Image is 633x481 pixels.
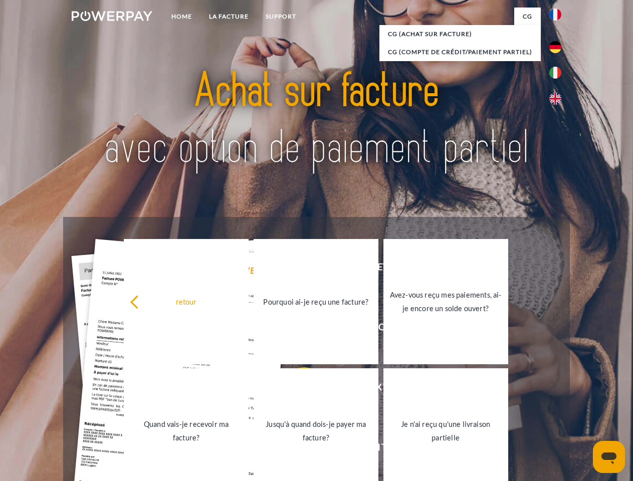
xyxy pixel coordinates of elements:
a: Support [257,8,305,26]
div: Pourquoi ai-je reçu une facture? [260,295,372,308]
a: CG [514,8,541,26]
iframe: Bouton de lancement de la fenêtre de messagerie [593,441,625,473]
a: CG (Compte de crédit/paiement partiel) [379,43,541,61]
div: Avez-vous reçu mes paiements, ai-je encore un solde ouvert? [389,288,502,315]
a: Home [163,8,200,26]
img: fr [549,9,561,21]
div: Jusqu'à quand dois-je payer ma facture? [260,417,372,444]
div: retour [130,295,243,308]
img: title-powerpay_fr.svg [96,48,537,192]
img: it [549,67,561,79]
img: de [549,41,561,53]
a: Avez-vous reçu mes paiements, ai-je encore un solde ouvert? [383,239,508,364]
a: CG (achat sur facture) [379,25,541,43]
img: logo-powerpay-white.svg [72,11,152,21]
div: Je n'ai reçu qu'une livraison partielle [389,417,502,444]
div: Quand vais-je recevoir ma facture? [130,417,243,444]
a: LA FACTURE [200,8,257,26]
img: en [549,93,561,105]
